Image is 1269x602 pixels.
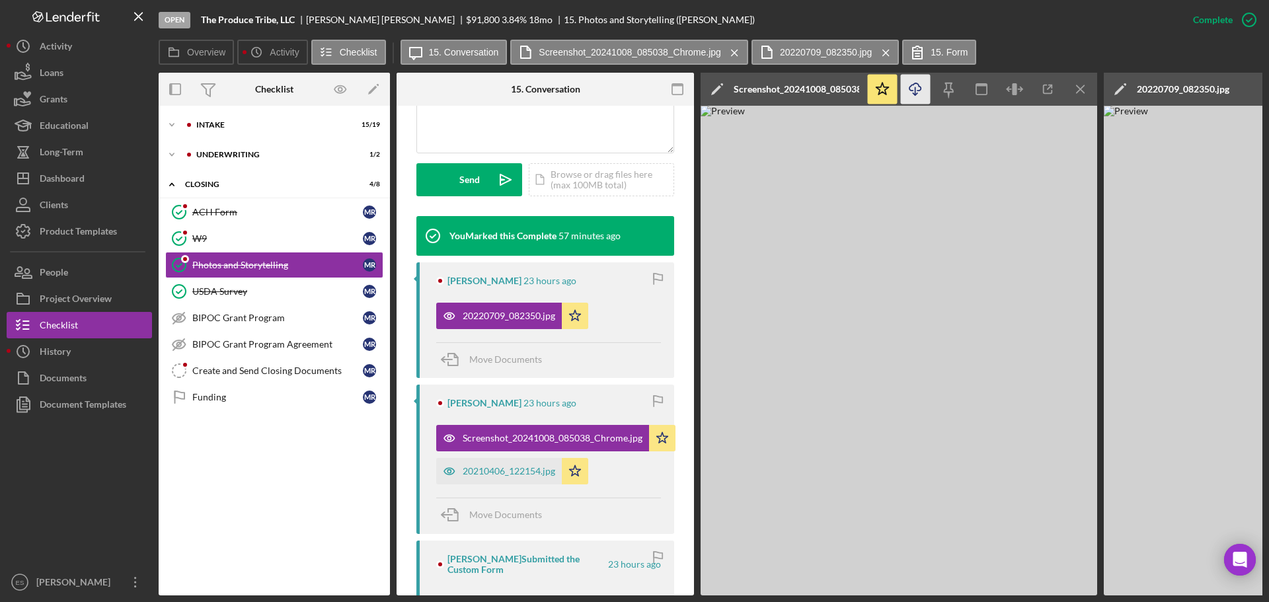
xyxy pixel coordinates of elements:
time: 2025-10-14 16:48 [523,276,576,286]
button: Dashboard [7,165,152,192]
span: Move Documents [469,354,542,365]
div: History [40,338,71,368]
div: M R [363,364,376,377]
div: 18 mo [529,15,553,25]
button: Screenshot_20241008_085038_Chrome.jpg [436,425,675,451]
a: BIPOC Grant ProgramMR [165,305,383,331]
b: The Produce Tribe, LLC [201,15,295,25]
button: History [7,338,152,365]
button: Document Templates [7,391,152,418]
button: Documents [7,365,152,391]
label: Overview [187,47,225,57]
div: [PERSON_NAME] Submitted the Custom Form [447,554,606,575]
button: Activity [7,33,152,59]
a: FundingMR [165,384,383,410]
div: People [40,259,68,289]
div: BIPOC Grant Program Agreement [192,339,363,350]
div: Dashboard [40,165,85,195]
div: Checklist [255,84,293,94]
button: Send [416,163,522,196]
button: Screenshot_20241008_085038_Chrome.jpg [510,40,748,65]
button: ES[PERSON_NAME] [7,569,152,595]
button: People [7,259,152,285]
div: Send [459,163,480,196]
div: 3.84 % [502,15,527,25]
span: Move Documents [469,509,542,520]
text: ES [16,579,24,586]
div: ACH Form [192,207,363,217]
button: Overview [159,40,234,65]
a: W9MR [165,225,383,252]
time: 2025-10-14 16:47 [523,398,576,408]
div: Intake [196,121,347,129]
div: Documents [40,365,87,395]
button: Checklist [311,40,386,65]
a: ACH FormMR [165,199,383,225]
span: $91,800 [466,14,500,25]
button: 15. Conversation [401,40,508,65]
a: BIPOC Grant Program AgreementMR [165,331,383,357]
button: Educational [7,112,152,139]
button: Loans [7,59,152,86]
div: [PERSON_NAME] [33,569,119,599]
label: Checklist [340,47,377,57]
div: Funding [192,392,363,402]
a: USDA SurveyMR [165,278,383,305]
button: 15. Form [902,40,976,65]
div: Open Intercom Messenger [1224,544,1256,576]
a: Create and Send Closing DocumentsMR [165,357,383,384]
div: Photos and Storytelling [192,260,363,270]
div: Closing [185,180,347,188]
div: 20220709_082350.jpg [1137,84,1229,94]
div: Grants [40,86,67,116]
label: Screenshot_20241008_085038_Chrome.jpg [539,47,721,57]
div: 20220709_082350.jpg [463,311,555,321]
button: Checklist [7,312,152,338]
div: USDA Survey [192,286,363,297]
button: Product Templates [7,218,152,245]
button: Complete [1180,7,1262,33]
button: Long-Term [7,139,152,165]
button: Move Documents [436,498,555,531]
div: Complete [1193,7,1233,33]
div: Open [159,12,190,28]
div: BIPOC Grant Program [192,313,363,323]
img: Preview [701,106,1097,595]
div: M R [363,285,376,298]
div: Activity [40,33,72,63]
label: 15. Conversation [429,47,499,57]
div: Long-Term [40,139,83,169]
div: 15 / 19 [356,121,380,129]
button: Activity [237,40,307,65]
div: [PERSON_NAME] [447,398,521,408]
div: Checklist [40,312,78,342]
div: Create and Send Closing Documents [192,365,363,376]
div: Screenshot_20241008_085038_Chrome.jpg [734,84,859,94]
label: Activity [270,47,299,57]
a: Grants [7,86,152,112]
div: Product Templates [40,218,117,248]
div: Project Overview [40,285,112,315]
div: 15. Photos and Storytelling ([PERSON_NAME]) [564,15,755,25]
div: Underwriting [196,151,347,159]
button: Clients [7,192,152,218]
div: M R [363,338,376,351]
div: Educational [40,112,89,142]
label: 15. Form [931,47,968,57]
button: Project Overview [7,285,152,312]
div: M R [363,391,376,404]
button: 20210406_122154.jpg [436,458,588,484]
div: Loans [40,59,63,89]
time: 2025-10-15 14:43 [558,231,621,241]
